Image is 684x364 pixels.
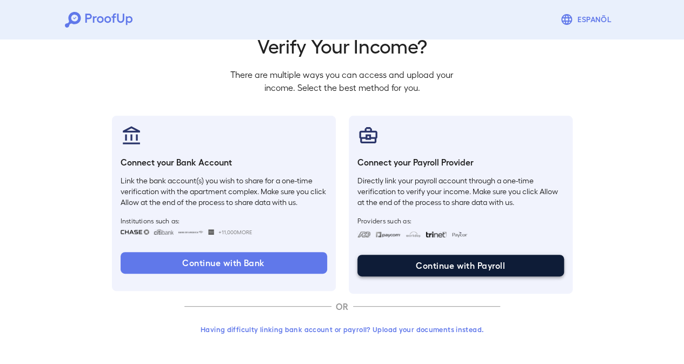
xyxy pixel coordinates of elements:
img: chase.svg [121,229,149,235]
button: Espanõl [556,9,619,30]
button: Continue with Payroll [357,255,564,276]
img: wellsfargo.svg [208,229,214,235]
p: There are multiple ways you can access and upload your income. Select the best method for you. [222,68,462,94]
img: payrollProvider.svg [357,124,379,146]
img: bankOfAmerica.svg [178,229,204,235]
h6: Connect your Payroll Provider [357,156,564,169]
button: Continue with Bank [121,252,327,274]
img: workday.svg [406,231,421,237]
img: bankAccount.svg [121,124,142,146]
img: citibank.svg [154,229,174,235]
p: Link the bank account(s) you wish to share for a one-time verification with the apartment complex... [121,175,327,208]
p: OR [331,300,353,313]
p: Directly link your payroll account through a one-time verification to verify your income. Make su... [357,175,564,208]
span: Institutions such as: [121,216,327,225]
span: Providers such as: [357,216,564,225]
h6: Connect your Bank Account [121,156,327,169]
img: adp.svg [357,231,371,237]
button: Having difficulty linking bank account or payroll? Upload your documents instead. [184,320,500,339]
img: trinet.svg [426,231,447,237]
img: paycom.svg [375,231,401,237]
img: paycon.svg [451,231,468,237]
span: +11,000 More [218,228,252,236]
